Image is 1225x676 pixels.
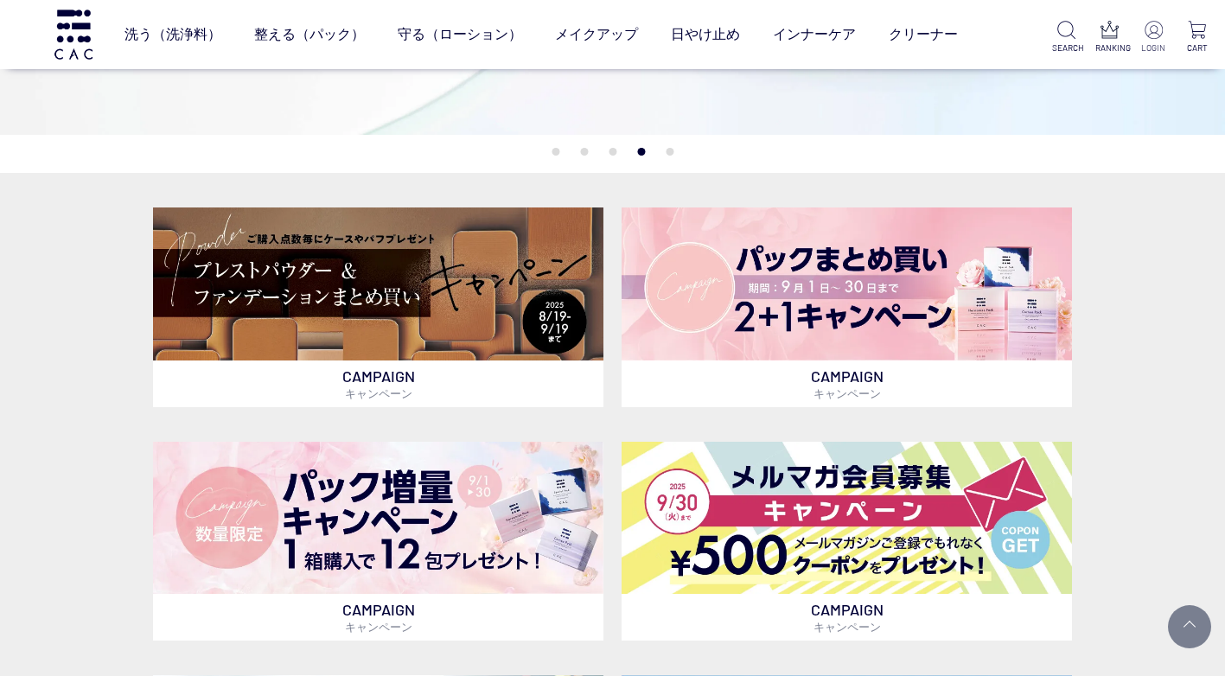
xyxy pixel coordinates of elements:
[1052,21,1080,54] a: SEARCH
[555,10,638,59] a: メイクアップ
[1184,21,1211,54] a: CART
[622,442,1072,595] img: メルマガ会員募集
[398,10,522,59] a: 守る（ローション）
[622,207,1072,360] img: パックキャンペーン2+1
[254,10,365,59] a: 整える（パック）
[889,10,958,59] a: クリーナー
[153,207,603,360] img: ベースメイクキャンペーン
[1184,41,1211,54] p: CART
[153,442,603,595] img: パック増量キャンペーン
[609,148,616,156] button: 3 of 5
[622,207,1072,407] a: パックキャンペーン2+1 パックキャンペーン2+1 CAMPAIGNキャンペーン
[813,386,881,400] span: キャンペーン
[153,442,603,641] a: パック増量キャンペーン パック増量キャンペーン CAMPAIGNキャンペーン
[580,148,588,156] button: 2 of 5
[622,442,1072,641] a: メルマガ会員募集 メルマガ会員募集 CAMPAIGNキャンペーン
[1052,41,1080,54] p: SEARCH
[153,360,603,407] p: CAMPAIGN
[345,386,412,400] span: キャンペーン
[1095,41,1123,54] p: RANKING
[1139,21,1167,54] a: LOGIN
[1139,41,1167,54] p: LOGIN
[153,207,603,407] a: ベースメイクキャンペーン ベースメイクキャンペーン CAMPAIGNキャンペーン
[637,148,645,156] button: 4 of 5
[124,10,221,59] a: 洗う（洗浄料）
[52,10,95,59] img: logo
[773,10,856,59] a: インナーケア
[153,594,603,641] p: CAMPAIGN
[622,360,1072,407] p: CAMPAIGN
[552,148,559,156] button: 1 of 5
[813,620,881,634] span: キャンペーン
[1095,21,1123,54] a: RANKING
[345,620,412,634] span: キャンペーン
[622,594,1072,641] p: CAMPAIGN
[671,10,740,59] a: 日やけ止め
[666,148,673,156] button: 5 of 5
